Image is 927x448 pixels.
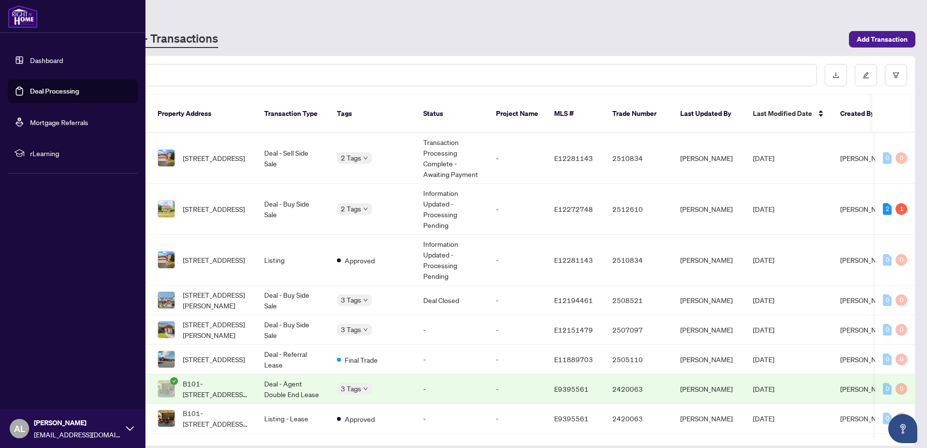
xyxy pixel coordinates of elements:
td: [PERSON_NAME] [672,235,745,286]
span: B101-[STREET_ADDRESS][PERSON_NAME] [183,378,249,400]
span: [DATE] [753,154,774,162]
th: MLS # [546,95,605,133]
th: Project Name [488,95,546,133]
span: [DATE] [753,205,774,213]
span: rLearning [30,148,131,159]
span: E9395561 [554,414,589,423]
th: Property Address [150,95,256,133]
span: [PERSON_NAME] [840,384,893,393]
span: E9395561 [554,384,589,393]
td: - [488,286,546,315]
span: E12281143 [554,154,593,162]
td: - [488,345,546,374]
td: - [488,235,546,286]
td: Deal - Buy Side Sale [256,315,329,345]
span: [PERSON_NAME] [840,205,893,213]
span: [DATE] [753,296,774,304]
img: thumbnail-img [158,351,175,368]
td: 2420063 [605,374,672,404]
span: down [363,386,368,391]
button: edit [855,64,877,86]
span: [PERSON_NAME] [840,154,893,162]
span: [PERSON_NAME] [840,296,893,304]
td: 2510834 [605,133,672,184]
span: E11889703 [554,355,593,364]
th: Trade Number [605,95,672,133]
span: down [363,207,368,211]
img: thumbnail-img [158,410,175,427]
td: Deal - Sell Side Sale [256,133,329,184]
div: 1 [895,203,907,215]
td: - [488,315,546,345]
td: - [488,133,546,184]
th: Created By [832,95,891,133]
span: [STREET_ADDRESS][PERSON_NAME] [183,289,249,311]
img: thumbnail-img [158,321,175,338]
td: - [416,345,488,374]
th: Status [416,95,488,133]
span: 3 Tags [341,383,361,394]
td: Information Updated - Processing Pending [416,184,488,235]
span: [PERSON_NAME] [34,417,121,428]
td: Listing - Lease [256,404,329,433]
td: Deal - Buy Side Sale [256,286,329,315]
span: [PERSON_NAME] [840,256,893,264]
img: thumbnail-img [158,381,175,397]
span: [DATE] [753,325,774,334]
th: Last Modified Date [745,95,832,133]
span: E12272748 [554,205,593,213]
span: 3 Tags [341,294,361,305]
td: Transaction Processing Complete - Awaiting Payment [416,133,488,184]
div: 0 [895,152,907,164]
span: B101-[STREET_ADDRESS][PERSON_NAME] [183,408,249,429]
span: [PERSON_NAME] [840,325,893,334]
a: Mortgage Referrals [30,118,88,127]
td: - [416,315,488,345]
td: [PERSON_NAME] [672,315,745,345]
button: Open asap [888,414,917,443]
span: [PERSON_NAME] [840,414,893,423]
div: 0 [883,353,892,365]
div: 0 [883,413,892,424]
span: [STREET_ADDRESS] [183,354,245,365]
span: Add Transaction [857,32,908,47]
td: Deal - Agent Double End Lease [256,374,329,404]
td: Listing [256,235,329,286]
span: [STREET_ADDRESS] [183,153,245,163]
img: thumbnail-img [158,150,175,166]
img: thumbnail-img [158,292,175,308]
span: [PERSON_NAME] [840,355,893,364]
span: E12281143 [554,256,593,264]
span: [STREET_ADDRESS] [183,255,245,265]
td: [PERSON_NAME] [672,133,745,184]
img: thumbnail-img [158,252,175,268]
span: download [832,72,839,79]
div: 0 [895,413,907,424]
span: 3 Tags [341,324,361,335]
span: down [363,298,368,303]
th: Tags [329,95,416,133]
div: 0 [895,353,907,365]
span: [STREET_ADDRESS] [183,204,245,214]
td: 2420063 [605,404,672,433]
div: 0 [895,383,907,395]
span: 2 Tags [341,203,361,214]
span: Approved [345,414,375,424]
td: [PERSON_NAME] [672,184,745,235]
div: 0 [883,254,892,266]
span: down [363,327,368,332]
td: Deal - Buy Side Sale [256,184,329,235]
a: Deal Processing [30,87,79,96]
td: 2512610 [605,184,672,235]
button: filter [885,64,907,86]
span: filter [893,72,899,79]
span: E12194461 [554,296,593,304]
span: Last Modified Date [753,108,812,119]
span: E12151479 [554,325,593,334]
td: 2507097 [605,315,672,345]
span: [DATE] [753,256,774,264]
span: edit [863,72,869,79]
div: 0 [883,152,892,164]
td: 2505110 [605,345,672,374]
div: 2 [883,203,892,215]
